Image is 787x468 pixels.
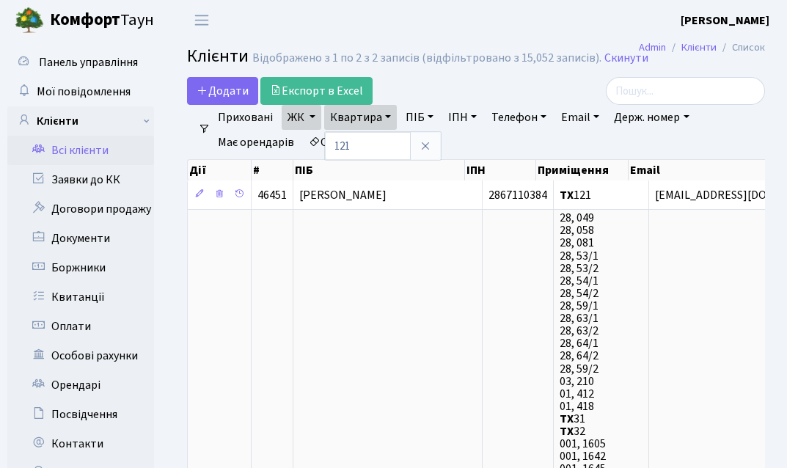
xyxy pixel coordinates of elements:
[50,8,154,33] span: Таун
[37,84,131,100] span: Мої повідомлення
[197,83,249,99] span: Додати
[7,341,154,370] a: Особові рахунки
[7,165,154,194] a: Заявки до КК
[7,400,154,429] a: Посвідчення
[50,8,120,32] b: Комфорт
[488,187,547,203] span: 2867110384
[260,77,373,105] a: Експорт в Excel
[188,160,252,180] th: Дії
[252,160,293,180] th: #
[7,253,154,282] a: Боржники
[560,411,574,427] b: ТХ
[560,423,574,439] b: ТХ
[299,187,387,203] span: [PERSON_NAME]
[183,8,220,32] button: Переключити навігацію
[282,105,321,130] a: ЖК
[681,40,717,55] a: Клієнти
[681,12,769,29] a: [PERSON_NAME]
[39,54,138,70] span: Панель управління
[7,106,154,136] a: Клієнти
[717,40,765,56] li: Список
[7,282,154,312] a: Квитанції
[293,160,465,180] th: ПІБ
[252,51,601,65] div: Відображено з 1 по 2 з 2 записів (відфільтровано з 15,052 записів).
[400,105,439,130] a: ПІБ
[7,136,154,165] a: Всі клієнти
[7,429,154,458] a: Контакти
[604,51,648,65] a: Скинути
[629,160,787,180] th: Email
[555,105,605,130] a: Email
[212,105,279,130] a: Приховані
[324,105,397,130] a: Квартира
[442,105,483,130] a: ІПН
[7,194,154,224] a: Договори продажу
[606,77,765,105] input: Пошук...
[560,187,574,203] b: ТХ
[617,32,787,63] nav: breadcrumb
[639,40,666,55] a: Admin
[257,187,287,203] span: 46451
[212,130,300,155] a: Має орендарів
[560,187,591,203] span: 121
[187,77,258,105] a: Додати
[7,312,154,341] a: Оплати
[608,105,695,130] a: Держ. номер
[15,6,44,35] img: logo.png
[486,105,552,130] a: Телефон
[465,160,536,180] th: ІПН
[7,48,154,77] a: Панель управління
[7,370,154,400] a: Орендарі
[7,77,154,106] a: Мої повідомлення
[536,160,629,180] th: Приміщення
[303,130,424,155] a: Очистити фільтри
[187,43,249,69] span: Клієнти
[7,224,154,253] a: Документи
